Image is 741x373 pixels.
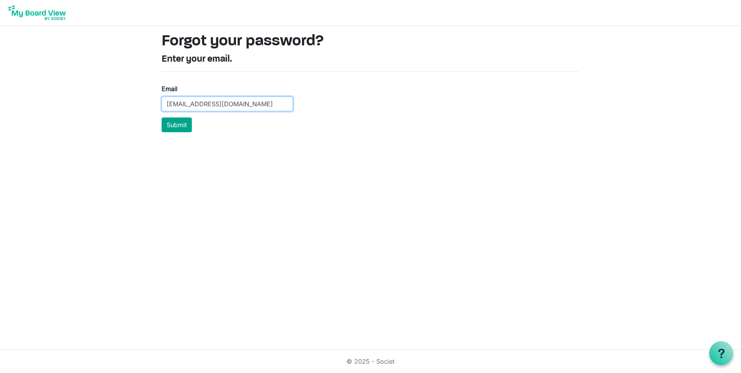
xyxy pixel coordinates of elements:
h4: Enter your email. [162,54,579,65]
button: Submit [162,117,192,132]
a: © 2025 - Societ [346,357,395,365]
label: Email [162,84,177,93]
h1: Forgot your password? [162,32,579,51]
img: My Board View Logo [6,3,68,22]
